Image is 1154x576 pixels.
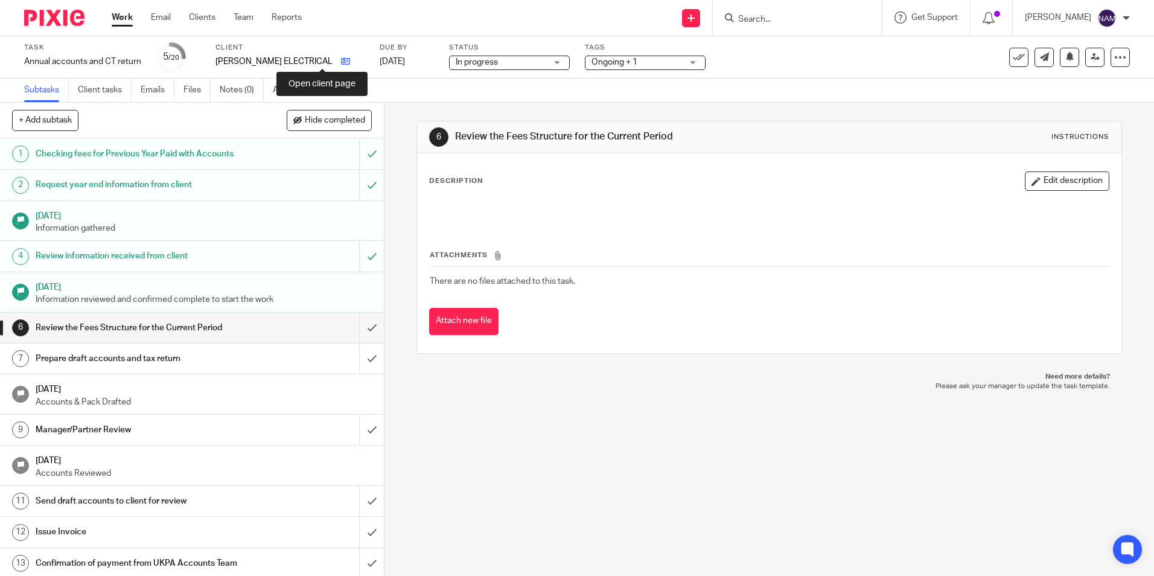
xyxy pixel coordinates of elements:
span: [DATE] [380,57,405,66]
h1: Request year end information from client [36,176,243,194]
label: Task [24,43,141,53]
label: Client [215,43,365,53]
a: Team [234,11,253,24]
div: 1 [12,146,29,162]
h1: [DATE] [36,207,372,222]
span: In progress [456,58,498,66]
div: 5 [163,50,179,64]
h1: Checking fees for Previous Year Paid with Accounts [36,145,243,163]
a: Work [112,11,133,24]
div: 4 [12,248,29,265]
label: Due by [380,43,434,53]
a: Client tasks [78,78,132,102]
span: Get Support [911,13,958,22]
h1: [DATE] [36,380,372,395]
a: Emails [141,78,174,102]
div: 9 [12,421,29,438]
a: Notes (0) [220,78,264,102]
label: Status [449,43,570,53]
div: Instructions [1051,132,1109,142]
button: Edit description [1025,171,1109,191]
h1: Review the Fees Structure for the Current Period [36,319,243,337]
a: Audit logs [273,78,319,102]
span: Hide completed [305,116,365,126]
div: 6 [429,127,448,147]
button: Attach new file [429,308,499,335]
a: Clients [189,11,215,24]
span: There are no files attached to this task. [430,277,575,286]
h1: Review the Fees Structure for the Current Period [455,130,795,143]
h1: Manager/Partner Review [36,421,243,439]
span: Ongoing + 1 [591,58,637,66]
h1: Prepare draft accounts and tax return [36,350,243,368]
a: Email [151,11,171,24]
div: 6 [12,319,29,336]
h1: [DATE] [36,278,372,293]
img: Pixie [24,10,84,26]
div: 13 [12,555,29,572]
p: Accounts & Pack Drafted [36,396,372,408]
p: [PERSON_NAME] [1025,11,1091,24]
div: 12 [12,524,29,541]
div: 11 [12,493,29,510]
button: + Add subtask [12,110,78,130]
a: Files [183,78,211,102]
p: Need more details? [429,372,1109,382]
div: Annual accounts and CT return [24,56,141,68]
p: Accounts Reviewed [36,467,372,479]
img: svg%3E [1097,8,1117,28]
p: Description [429,176,483,186]
h1: Issue Invoice [36,523,243,541]
small: /20 [168,54,179,61]
a: Subtasks [24,78,69,102]
span: Attachments [430,252,488,258]
p: [PERSON_NAME] ELECTRICAL LTD [215,56,335,68]
input: Search [737,14,846,25]
div: 7 [12,350,29,367]
button: Hide completed [287,110,372,130]
h1: [DATE] [36,452,372,467]
h1: Send draft accounts to client for review [36,492,243,510]
label: Tags [585,43,706,53]
p: Please ask your manager to update the task template. [429,382,1109,391]
p: Information reviewed and confirmed complete to start the work [36,293,372,306]
a: Reports [272,11,302,24]
h1: Review information received from client [36,247,243,265]
h1: Confirmation of payment from UKPA Accounts Team [36,554,243,572]
div: 2 [12,177,29,194]
p: Information gathered [36,222,372,234]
